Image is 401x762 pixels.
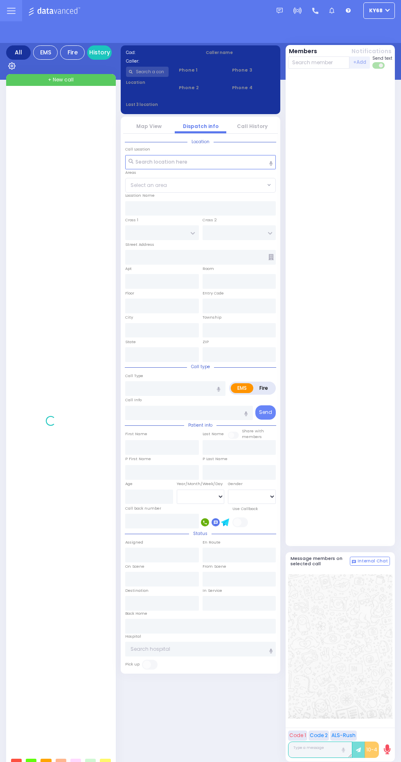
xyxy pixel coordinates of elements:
span: Phone 1 [179,67,222,74]
label: Caller: [126,58,196,64]
button: Code 1 [288,731,307,741]
label: In Service [203,588,222,593]
input: Search a contact [126,67,169,77]
span: Patient info [184,422,216,428]
label: Areas [125,170,136,175]
button: Notifications [351,47,392,56]
span: Phone 4 [232,84,275,91]
label: Gender [228,481,243,487]
input: Search hospital [125,642,276,656]
label: Township [203,315,221,320]
img: comment-alt.png [352,560,356,564]
span: members [242,434,262,439]
img: message.svg [277,8,283,14]
img: Logo [28,6,83,16]
span: Phone 2 [179,84,222,91]
label: Age [125,481,133,487]
label: Use Callback [232,506,258,512]
span: Call type [187,364,214,370]
small: Share with [242,428,264,434]
label: Location Name [125,193,155,198]
button: ALS-Rush [330,731,357,741]
label: EMS [231,383,253,393]
label: Last Name [203,431,224,437]
span: + New call [48,76,74,83]
label: ZIP [203,339,209,345]
label: Cad: [126,49,196,56]
label: Call Type [125,373,143,379]
a: Call History [237,123,268,130]
input: Search location here [125,155,276,170]
label: Cross 1 [125,217,138,223]
span: ky68 [369,7,383,14]
label: Turn off text [372,61,385,70]
label: State [125,339,136,345]
button: Send [255,405,276,420]
h5: Message members on selected call [291,556,350,566]
label: Assigned [125,539,143,545]
div: Year/Month/Week/Day [177,481,225,487]
a: History [87,45,112,60]
label: P First Name [125,456,151,462]
label: Floor [125,290,134,296]
span: Location [187,139,214,145]
span: Other building occupants [268,254,274,260]
label: Destination [125,588,149,593]
label: Fire [253,383,275,393]
button: Code 2 [309,731,329,741]
div: Fire [60,45,85,60]
span: Internal Chat [358,558,388,564]
label: Caller name [206,49,275,56]
div: All [6,45,31,60]
label: Street Address [125,242,154,247]
label: Pick up [125,661,140,667]
label: Call Location [125,146,150,152]
button: Members [289,47,317,56]
label: On Scene [125,564,144,569]
span: Phone 3 [232,67,275,74]
label: En Route [203,539,221,545]
label: Apt [125,266,132,272]
input: Search member [288,56,350,69]
label: Call Info [125,397,142,403]
label: P Last Name [203,456,228,462]
label: From Scene [203,564,226,569]
span: Select an area [131,182,167,189]
label: Entry Code [203,290,224,296]
label: Back Home [125,611,147,616]
label: First Name [125,431,147,437]
a: Dispatch info [183,123,219,130]
label: Call back number [125,506,161,511]
label: City [125,315,133,320]
label: Location [126,79,169,85]
button: Internal Chat [350,557,390,566]
button: ky68 [363,2,395,19]
label: Room [203,266,214,272]
span: Status [189,530,212,537]
label: Last 3 location [126,101,201,108]
div: EMS [33,45,58,60]
label: Cross 2 [203,217,217,223]
span: Send text [372,55,392,61]
label: Hospital [125,634,141,639]
a: Map View [136,123,162,130]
